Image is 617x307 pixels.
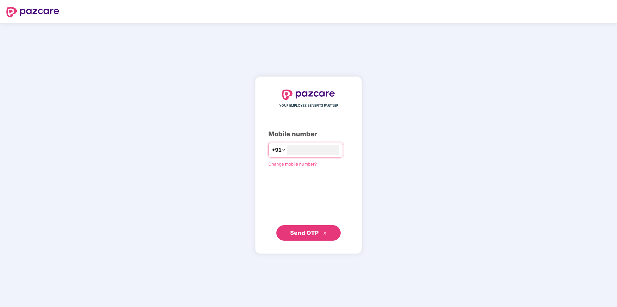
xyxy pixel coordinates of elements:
[290,229,319,236] span: Send OTP
[276,225,341,241] button: Send OTPdouble-right
[268,129,349,139] div: Mobile number
[282,90,335,100] img: logo
[281,148,285,152] span: down
[279,103,338,108] span: YOUR EMPLOYEE BENEFITS PARTNER
[6,7,59,17] img: logo
[268,161,317,167] a: Change mobile number?
[272,146,281,154] span: +91
[323,231,327,235] span: double-right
